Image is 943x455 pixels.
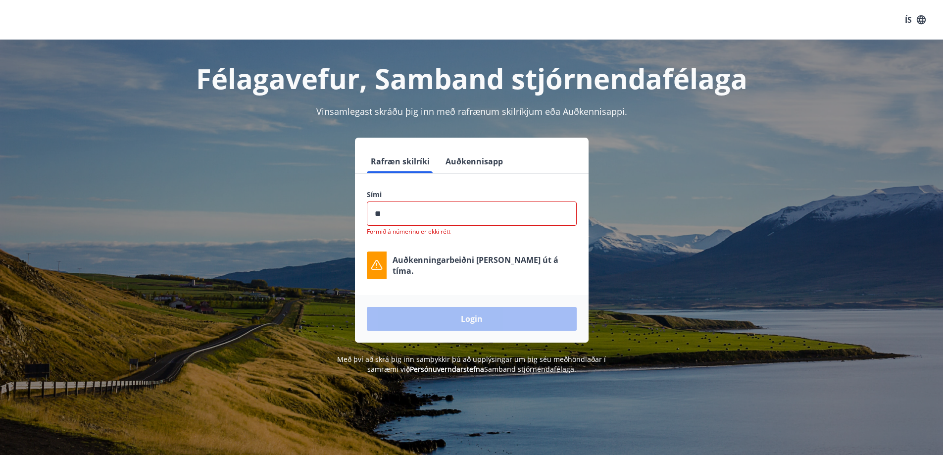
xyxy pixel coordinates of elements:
[127,59,816,97] h1: Félagavefur, Samband stjórnendafélaga
[367,150,434,173] button: Rafræn skilríki
[442,150,507,173] button: Auðkennisapp
[367,228,577,236] p: Formið á númerinu er ekki rétt
[316,105,627,117] span: Vinsamlegast skráðu þig inn með rafrænum skilríkjum eða Auðkennisappi.
[410,364,484,374] a: Persónuverndarstefna
[337,354,606,374] span: Með því að skrá þig inn samþykkir þú að upplýsingar um þig séu meðhöndlaðar í samræmi við Samband...
[899,11,931,29] button: ÍS
[367,190,577,200] label: Sími
[393,254,577,276] p: Auðkenningarbeiðni [PERSON_NAME] út á tíma.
